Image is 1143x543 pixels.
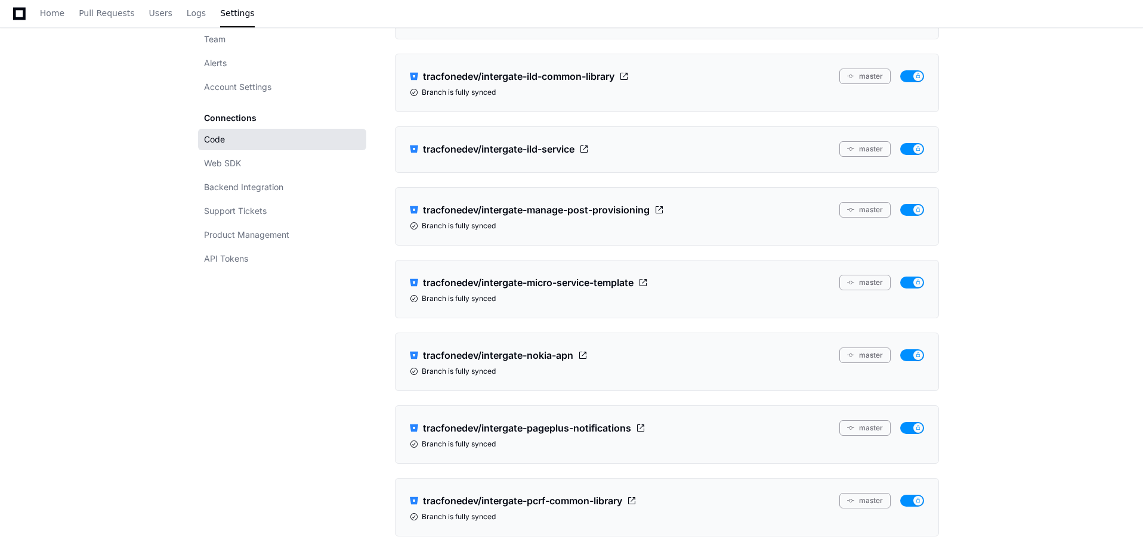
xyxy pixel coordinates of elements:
[198,129,366,150] a: Code
[187,10,206,17] span: Logs
[410,221,924,231] div: Branch is fully synced
[423,203,650,217] span: tracfonedev/intergate-manage-post-provisioning
[423,69,614,83] span: tracfonedev/intergate-ild-common-library
[204,157,241,169] span: Web SDK
[410,88,924,97] div: Branch is fully synced
[204,253,248,265] span: API Tokens
[410,69,629,84] a: tracfonedev/intergate-ild-common-library
[198,248,366,269] a: API Tokens
[204,81,271,93] span: Account Settings
[410,202,664,218] a: tracfonedev/intergate-manage-post-provisioning
[204,134,225,145] span: Code
[204,57,227,69] span: Alerts
[204,205,267,217] span: Support Tickets
[198,200,366,222] a: Support Tickets
[40,10,64,17] span: Home
[204,33,225,45] span: Team
[423,348,573,362] span: tracfonedev/intergate-nokia-apn
[198,29,366,50] a: Team
[423,275,634,290] span: tracfonedev/intergate-micro-service-template
[410,512,924,522] div: Branch is fully synced
[410,367,924,376] div: Branch is fully synced
[149,10,172,17] span: Users
[839,202,891,218] button: master
[410,493,637,508] a: tracfonedev/intergate-pcrf-common-library
[198,224,366,246] a: Product Management
[410,439,924,449] div: Branch is fully synced
[198,76,366,98] a: Account Settings
[198,52,366,74] a: Alerts
[423,494,622,508] span: tracfonedev/intergate-pcrf-common-library
[410,275,648,290] a: tracfonedev/intergate-micro-service-template
[839,493,891,508] button: master
[198,153,366,174] a: Web SDK
[410,294,924,303] div: Branch is fully synced
[839,69,891,84] button: master
[839,141,891,157] button: master
[410,347,588,363] a: tracfonedev/intergate-nokia-apn
[410,420,645,436] a: tracfonedev/intergate-pageplus-notifications
[204,229,289,241] span: Product Management
[839,275,891,290] button: master
[198,176,366,198] a: Backend Integration
[410,141,589,157] a: tracfonedev/intergate-ild-service
[839,347,891,363] button: master
[220,10,254,17] span: Settings
[839,420,891,436] button: master
[423,142,574,156] span: tracfonedev/intergate-ild-service
[204,181,283,193] span: Backend Integration
[423,421,631,435] span: tracfonedev/intergate-pageplus-notifications
[79,10,134,17] span: Pull Requests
